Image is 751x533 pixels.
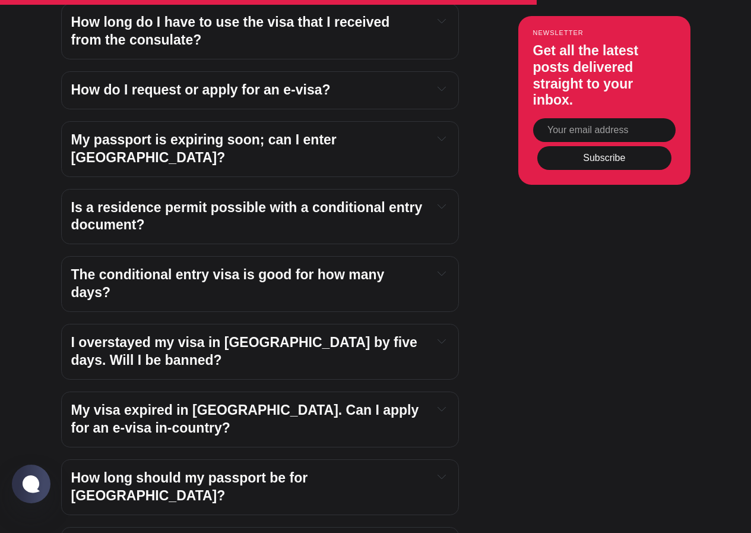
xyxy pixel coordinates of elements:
button: Sign in [248,115,281,127]
h4: How long do I have to use the visa that I received from the consulate? [71,14,424,49]
h4: The conditional entry visa is good for how many days? [71,266,424,302]
h4: My passport is expiring soon; can I enter [GEOGRAPHIC_DATA]? [71,131,424,167]
h4: My visa expired in [GEOGRAPHIC_DATA]. Can I apply for an e-visa in-country? [71,402,424,437]
small: Newsletter [533,29,676,36]
h3: Get all the latest posts delivered straight to your inbox. [533,43,676,108]
h4: How do I request or apply for an e-visa? [71,81,424,99]
h4: I overstayed my visa in [GEOGRAPHIC_DATA] by five days. Will I be banned? [71,334,424,370]
span: Already a member? [159,114,246,128]
p: Become a member of to start commenting. [19,50,420,65]
h4: Is a residence permit possible with a conditional entry document? [71,199,424,235]
span: Ikamet [202,51,240,62]
button: Subscribe [537,146,671,170]
input: Your email address [533,118,676,142]
button: Sign up now [180,81,259,107]
h4: How long should my passport be for [GEOGRAPHIC_DATA]? [71,469,424,505]
h1: Start the conversation [132,24,308,45]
